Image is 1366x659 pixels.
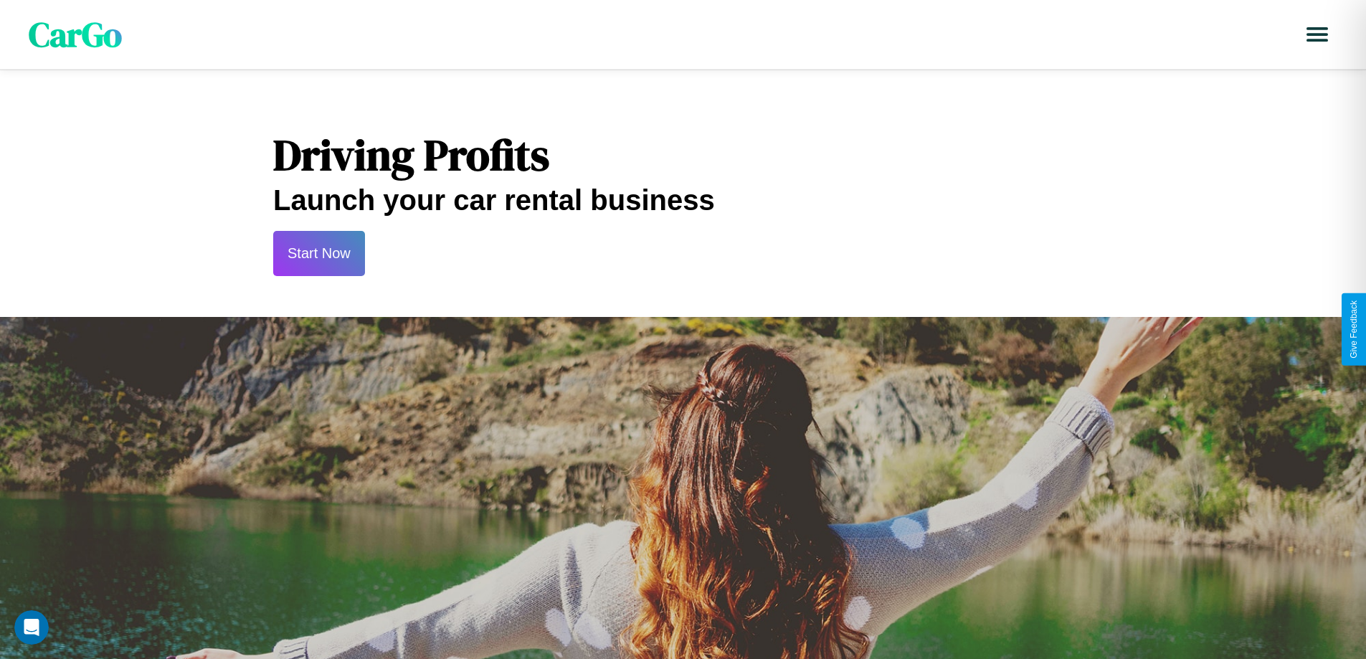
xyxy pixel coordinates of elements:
[14,610,49,645] iframe: Intercom live chat
[273,184,1093,217] h2: Launch your car rental business
[273,125,1093,184] h1: Driving Profits
[1297,14,1337,54] button: Open menu
[29,11,122,58] span: CarGo
[1349,300,1359,359] div: Give Feedback
[273,231,365,276] button: Start Now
